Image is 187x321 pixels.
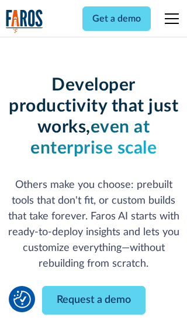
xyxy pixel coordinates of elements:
a: home [6,9,43,33]
strong: Developer productivity that just works, [9,76,178,136]
img: Revisit consent button [13,291,31,308]
img: Logo of the analytics and reporting company Faros. [6,9,43,33]
a: Get a demo [82,6,151,31]
a: Request a demo [42,286,146,315]
p: Others make you choose: prebuilt tools that don't fit, or custom builds that take forever. Faros ... [6,177,182,272]
div: menu [158,5,181,33]
strong: even at enterprise scale [30,118,157,157]
button: Cookie Settings [13,291,31,308]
